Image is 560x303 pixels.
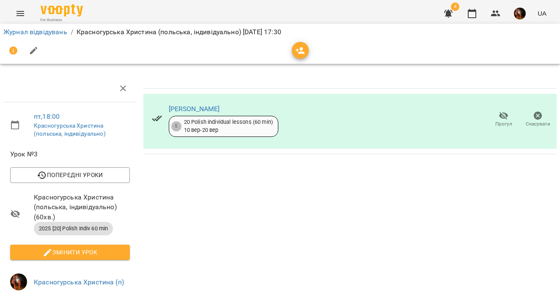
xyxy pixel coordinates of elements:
button: Скасувати [521,108,555,131]
li: / [71,27,73,37]
div: 20 Polish individual lessons (60 min) 10 вер - 20 вер [184,118,273,134]
span: Змінити урок [17,247,123,257]
button: Змінити урок [10,245,130,260]
nav: breadcrumb [3,27,557,37]
div: 5 [171,121,181,131]
img: 6e701af36e5fc41b3ad9d440b096a59c.jpg [10,273,27,290]
a: Красногурська Христина (п) [34,278,124,286]
img: 6e701af36e5fc41b3ad9d440b096a59c.jpg [514,8,526,19]
a: [PERSON_NAME] [169,105,220,113]
a: пт , 18:00 [34,112,60,120]
span: UA [538,9,546,18]
span: For Business [41,17,83,23]
span: Прогул [495,120,512,128]
button: Попередні уроки [10,167,130,183]
img: Voopty Logo [41,4,83,16]
p: Красногурська Христина (польська, індивідуально) [DATE] 17:30 [77,27,281,37]
button: Menu [10,3,30,24]
span: 4 [451,3,459,11]
button: Прогул [486,108,521,131]
span: Скасувати [526,120,550,128]
a: Журнал відвідувань [3,28,67,36]
a: Красногурська Христина (польська, індивідуально) [34,122,106,137]
span: Красногурська Христина (польська, індивідуально) ( 60 хв. ) [34,192,130,222]
span: 2025 [20] Polish Indiv 60 min [34,225,113,232]
span: Урок №3 [10,149,130,159]
button: UA [534,5,550,21]
span: Попередні уроки [17,170,123,180]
